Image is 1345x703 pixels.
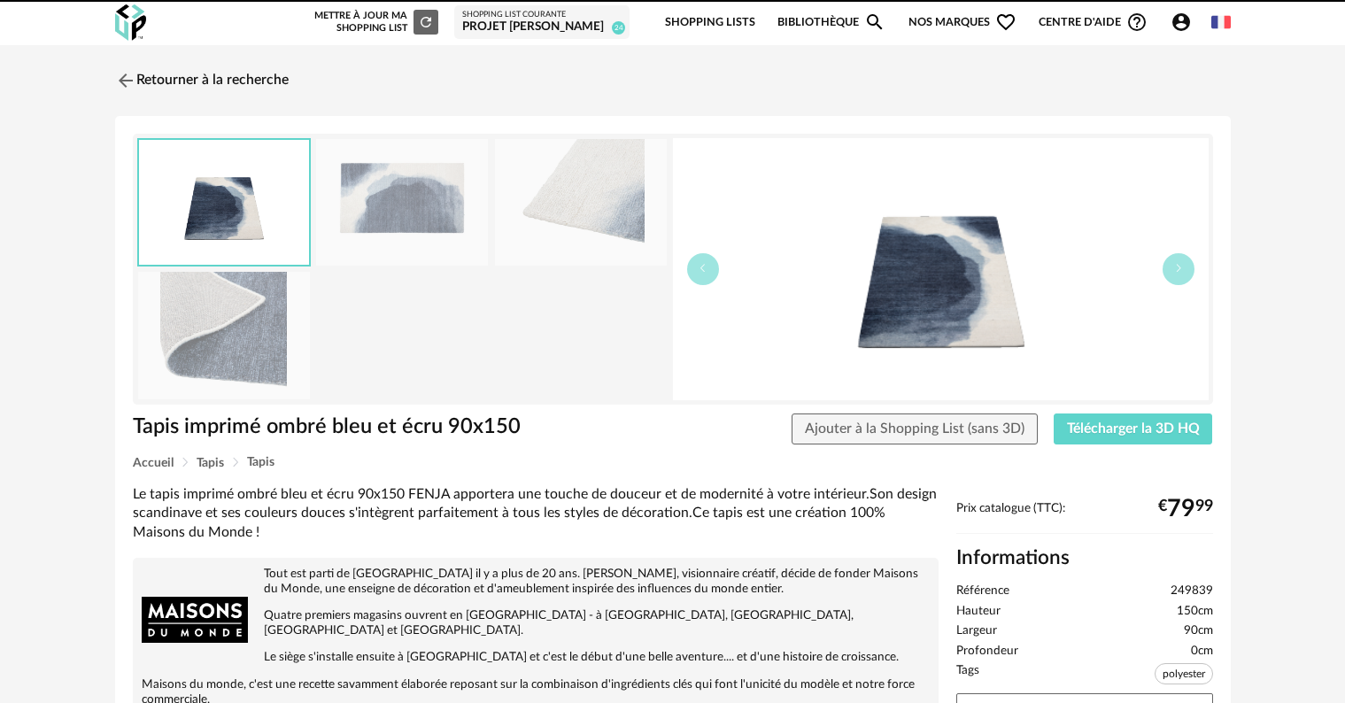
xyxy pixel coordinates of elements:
div: Projet [PERSON_NAME] [462,19,622,35]
span: 24 [612,21,625,35]
img: brand logo [142,567,248,673]
p: Le siège s'installe ensuite à [GEOGRAPHIC_DATA] et c'est le début d'une belle aventure.... et d'u... [142,650,930,665]
span: 79 [1167,502,1195,516]
button: Ajouter à la Shopping List (sans 3D) [792,413,1038,445]
span: Tapis [197,457,224,469]
span: Télécharger la 3D HQ [1067,421,1200,436]
img: tapis-imprime-ombre-bleu-et-ecru-90x150-1000-7-26-249839_3.jpg [138,272,310,398]
img: thumbnail.png [673,138,1209,400]
span: Magnify icon [864,12,885,33]
span: Tapis [247,456,274,468]
img: tapis-imprime-ombre-bleu-et-ecru-90x150-1000-7-26-249839_1.jpg [316,139,488,266]
span: Account Circle icon [1171,12,1192,33]
span: Référence [956,583,1009,599]
span: Largeur [956,623,997,639]
span: Nos marques [908,2,1016,43]
span: Help Circle Outline icon [1126,12,1148,33]
span: Centre d'aideHelp Circle Outline icon [1039,12,1148,33]
span: Hauteur [956,604,1001,620]
span: 249839 [1171,583,1213,599]
a: Shopping Lists [665,2,755,43]
span: Account Circle icon [1171,12,1200,33]
span: Refresh icon [418,17,434,27]
div: € 99 [1158,502,1213,516]
img: svg+xml;base64,PHN2ZyB3aWR0aD0iMjQiIGhlaWdodD0iMjQiIHZpZXdCb3g9IjAgMCAyNCAyNCIgZmlsbD0ibm9uZSIgeG... [115,70,136,91]
img: tapis-imprime-ombre-bleu-et-ecru-90x150-1000-7-26-249839_2.jpg [495,139,667,266]
span: Profondeur [956,644,1018,660]
button: Télécharger la 3D HQ [1054,413,1213,445]
div: Shopping List courante [462,10,622,20]
div: Mettre à jour ma Shopping List [311,10,438,35]
img: OXP [115,4,146,41]
span: 0cm [1191,644,1213,660]
span: Accueil [133,457,174,469]
span: 150cm [1177,604,1213,620]
p: Quatre premiers magasins ouvrent en [GEOGRAPHIC_DATA] - à [GEOGRAPHIC_DATA], [GEOGRAPHIC_DATA], [... [142,608,930,638]
p: Tout est parti de [GEOGRAPHIC_DATA] il y a plus de 20 ans. [PERSON_NAME], visionnaire créatif, dé... [142,567,930,597]
span: Tags [956,663,979,689]
span: 90cm [1184,623,1213,639]
h2: Informations [956,545,1213,571]
div: Prix catalogue (TTC): [956,501,1213,534]
div: Breadcrumb [133,456,1213,469]
div: Le tapis imprimé ombré bleu et écru 90x150 FENJA apportera une touche de douceur et de modernité ... [133,485,939,542]
span: polyester [1155,663,1213,684]
img: fr [1211,12,1231,32]
h1: Tapis imprimé ombré bleu et écru 90x150 [133,413,573,441]
a: Shopping List courante Projet [PERSON_NAME] 24 [462,10,622,35]
span: Heart Outline icon [995,12,1016,33]
img: thumbnail.png [139,140,309,265]
a: BibliothèqueMagnify icon [777,2,885,43]
a: Retourner à la recherche [115,61,289,100]
span: Ajouter à la Shopping List (sans 3D) [805,421,1024,436]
